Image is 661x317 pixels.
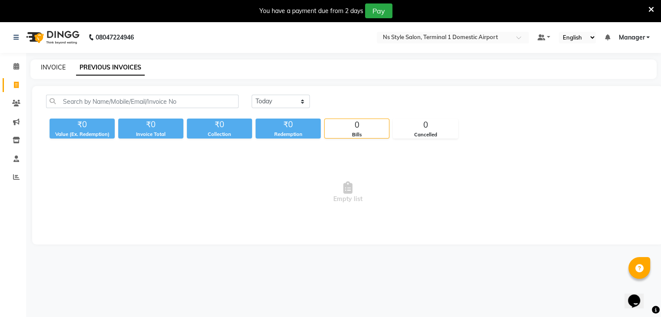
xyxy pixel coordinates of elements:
[393,119,458,131] div: 0
[256,131,321,138] div: Redemption
[96,25,134,50] b: 08047224946
[393,131,458,139] div: Cancelled
[325,119,389,131] div: 0
[46,149,649,236] span: Empty list
[50,131,115,138] div: Value (Ex. Redemption)
[325,131,389,139] div: Bills
[624,282,652,308] iframe: chat widget
[187,119,252,131] div: ₹0
[365,3,392,18] button: Pay
[256,119,321,131] div: ₹0
[618,33,644,42] span: Manager
[118,131,183,138] div: Invoice Total
[41,63,66,71] a: INVOICE
[46,95,239,108] input: Search by Name/Mobile/Email/Invoice No
[187,131,252,138] div: Collection
[76,60,145,76] a: PREVIOUS INVOICES
[259,7,363,16] div: You have a payment due from 2 days
[50,119,115,131] div: ₹0
[118,119,183,131] div: ₹0
[22,25,82,50] img: logo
